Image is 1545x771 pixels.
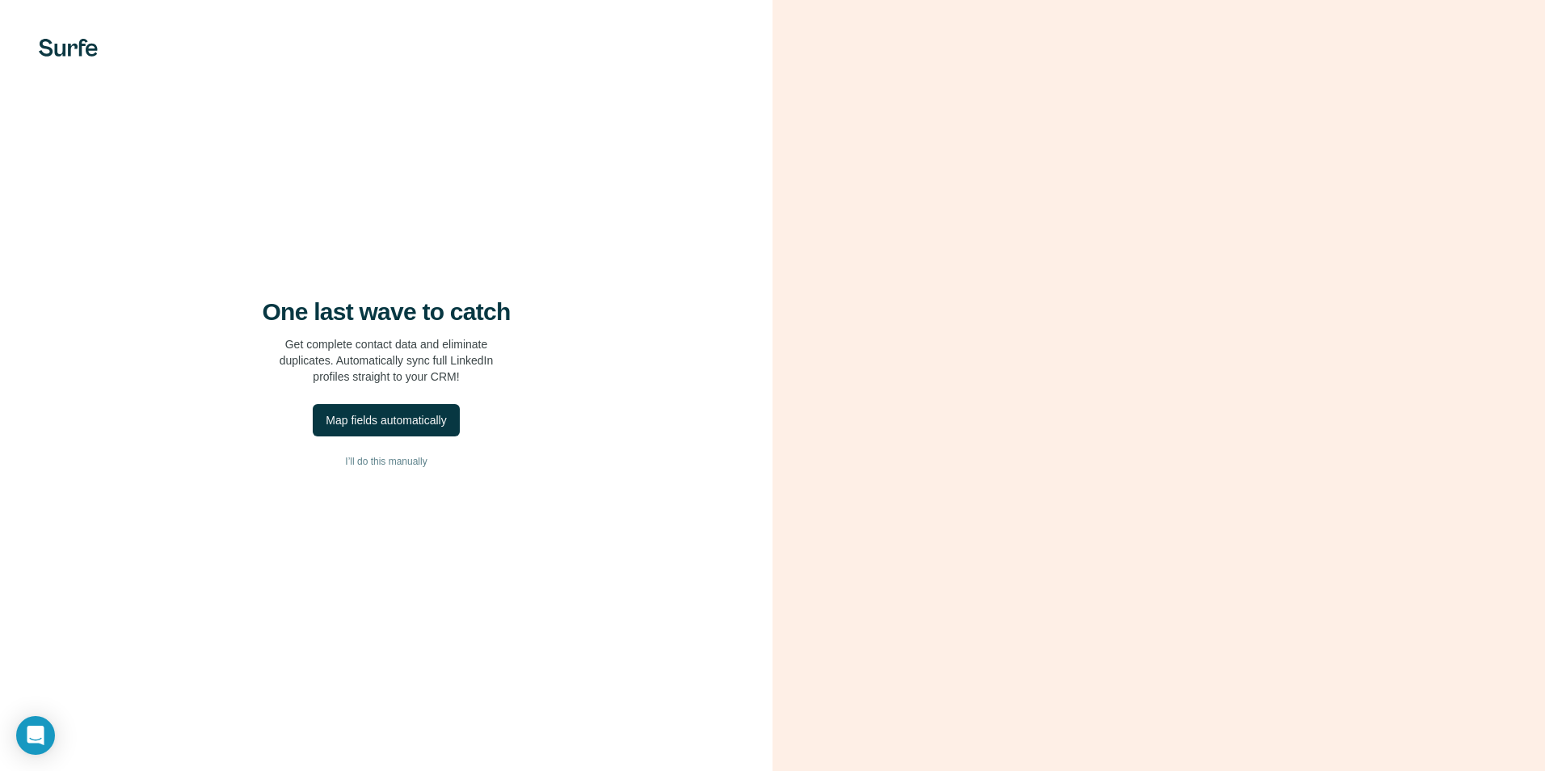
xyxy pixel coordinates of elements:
[32,449,740,474] button: I’ll do this manually
[326,412,446,428] div: Map fields automatically
[39,39,98,57] img: Surfe's logo
[16,716,55,755] div: Open Intercom Messenger
[345,454,427,469] span: I’ll do this manually
[280,336,494,385] p: Get complete contact data and eliminate duplicates. Automatically sync full LinkedIn profiles str...
[313,404,459,436] button: Map fields automatically
[263,297,511,327] h4: One last wave to catch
